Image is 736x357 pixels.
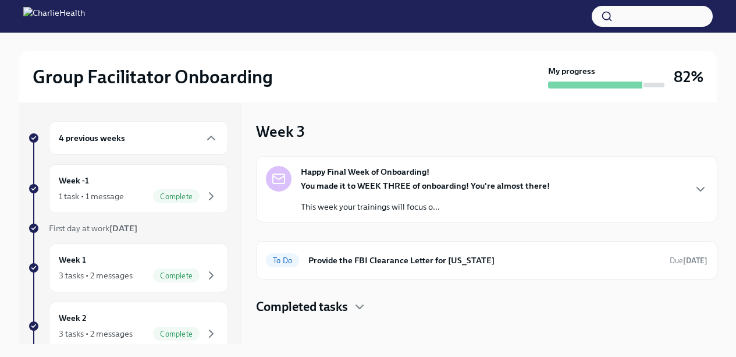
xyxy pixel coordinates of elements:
[59,190,124,202] div: 1 task • 1 message
[670,255,707,266] span: September 24th, 2025 09:00
[153,192,200,201] span: Complete
[59,132,125,144] h6: 4 previous weeks
[28,164,228,213] a: Week -11 task • 1 messageComplete
[59,312,87,324] h6: Week 2
[59,174,89,187] h6: Week -1
[548,65,595,77] strong: My progress
[59,253,86,266] h6: Week 1
[109,223,137,234] strong: [DATE]
[256,298,717,316] div: Completed tasks
[49,223,137,234] span: First day at work
[301,181,550,191] strong: You made it to WEEK THREE of onboarding! You're almost there!
[28,302,228,351] a: Week 23 tasks • 2 messagesComplete
[256,298,348,316] h4: Completed tasks
[301,166,429,178] strong: Happy Final Week of Onboarding!
[266,251,707,270] a: To DoProvide the FBI Clearance Letter for [US_STATE]Due[DATE]
[256,121,305,142] h3: Week 3
[301,201,550,213] p: This week your trainings will focus o...
[59,270,133,281] div: 3 tasks • 2 messages
[59,328,133,340] div: 3 tasks • 2 messages
[153,330,200,338] span: Complete
[153,271,200,280] span: Complete
[683,256,707,265] strong: [DATE]
[23,7,85,26] img: CharlieHealth
[49,121,228,155] div: 4 previous weeks
[674,66,703,87] h3: 82%
[670,256,707,265] span: Due
[266,256,299,265] span: To Do
[33,65,273,89] h2: Group Facilitator Onboarding
[308,254,660,267] h6: Provide the FBI Clearance Letter for [US_STATE]
[28,243,228,292] a: Week 13 tasks • 2 messagesComplete
[28,222,228,234] a: First day at work[DATE]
